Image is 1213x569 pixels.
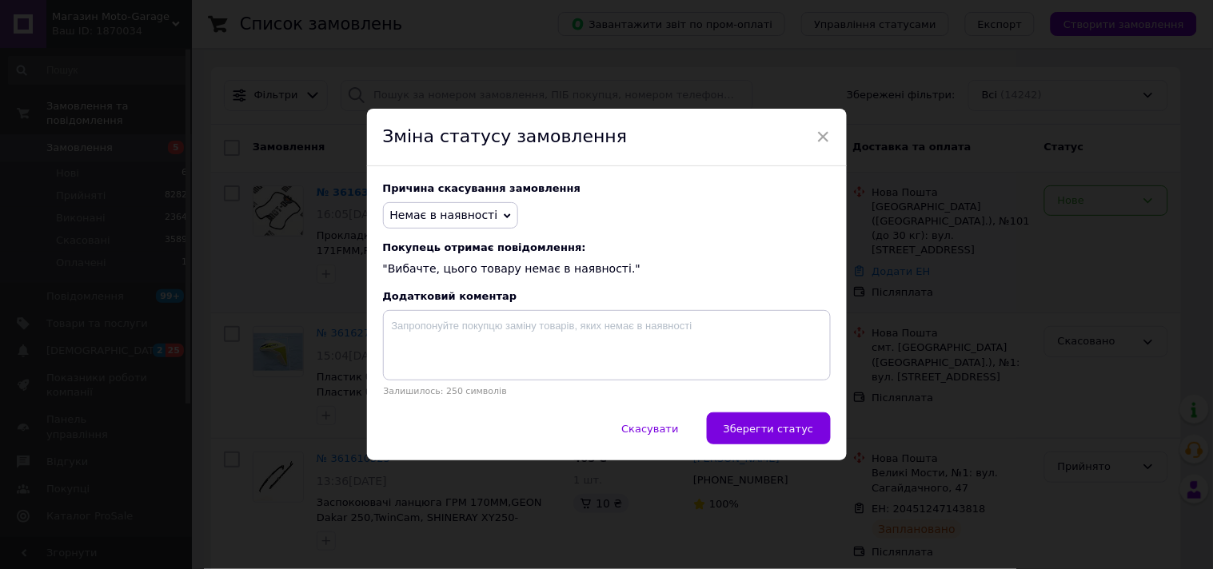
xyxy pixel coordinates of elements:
[605,412,695,444] button: Скасувати
[383,290,831,302] div: Додатковий коментар
[383,241,831,277] div: "Вибачте, цього товару немає в наявності."
[383,241,831,253] span: Покупець отримає повідомлення:
[383,386,831,396] p: Залишилось: 250 символів
[390,209,498,221] span: Немає в наявності
[707,412,831,444] button: Зберегти статус
[621,423,678,435] span: Скасувати
[367,109,847,166] div: Зміна статусу замовлення
[383,182,831,194] div: Причина скасування замовлення
[816,123,831,150] span: ×
[724,423,814,435] span: Зберегти статус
